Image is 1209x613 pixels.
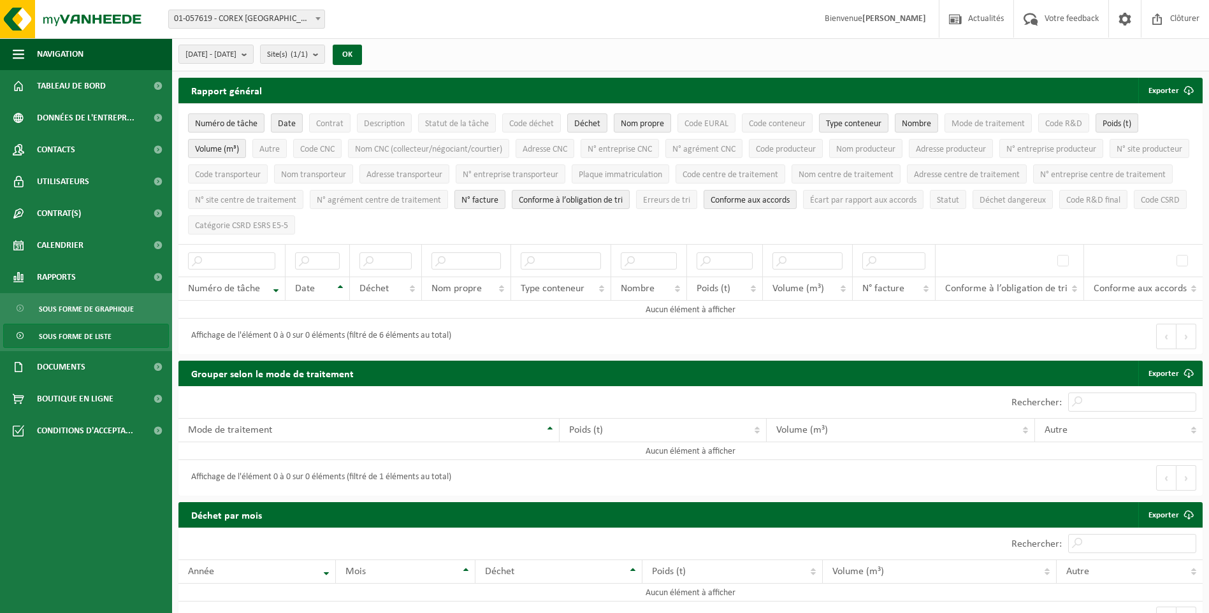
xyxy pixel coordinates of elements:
span: N° agrément CNC [672,145,735,154]
button: Plaque immatriculationPlaque immatriculation: Activate to sort [572,164,669,184]
span: Navigation [37,38,83,70]
button: Code transporteurCode transporteur: Activate to sort [188,164,268,184]
span: Plaque immatriculation [579,170,662,180]
button: Adresse transporteurAdresse transporteur: Activate to sort [359,164,449,184]
span: Catégorie CSRD ESRS E5-5 [195,221,288,231]
button: Type conteneurType conteneur: Activate to sort [819,113,888,133]
span: Description [364,119,405,129]
button: Code producteurCode producteur: Activate to sort [749,139,823,158]
button: Erreurs de triErreurs de tri: Activate to sort [636,190,697,209]
button: Nom producteurNom producteur: Activate to sort [829,139,902,158]
span: Sous forme de graphique [39,297,134,321]
a: Exporter [1138,502,1201,528]
button: Nom centre de traitementNom centre de traitement: Activate to sort [792,164,901,184]
span: Adresse CNC [523,145,567,154]
span: Utilisateurs [37,166,89,198]
span: Volume (m³) [195,145,239,154]
button: Previous [1156,465,1176,491]
span: Code CSRD [1141,196,1180,205]
h2: Déchet par mois [178,502,275,527]
span: Code centre de traitement [683,170,778,180]
span: Documents [37,351,85,383]
h2: Rapport général [178,78,275,103]
span: Conforme à l’obligation de tri [519,196,623,205]
span: Nom transporteur [281,170,346,180]
span: 01-057619 - COREX FRANCE - LEERS [169,10,324,28]
button: N° site producteurN° site producteur : Activate to sort [1110,139,1189,158]
span: Code EURAL [684,119,728,129]
strong: [PERSON_NAME] [862,14,926,24]
button: N° entreprise transporteurN° entreprise transporteur: Activate to sort [456,164,565,184]
span: Mois [345,566,366,577]
span: Volume (m³) [776,425,828,435]
span: Année [188,566,214,577]
span: Poids (t) [697,284,730,294]
button: Next [1176,465,1196,491]
span: N° agrément centre de traitement [317,196,441,205]
span: N° entreprise CNC [588,145,652,154]
span: Déchet [485,566,514,577]
span: Type conteneur [521,284,584,294]
span: N° facture [461,196,498,205]
button: DéchetDéchet: Activate to sort [567,113,607,133]
span: Volume (m³) [832,566,884,577]
button: DateDate: Activate to sort [271,113,303,133]
span: Date [295,284,315,294]
span: Conditions d'accepta... [37,415,133,447]
button: Adresse producteurAdresse producteur: Activate to sort [909,139,993,158]
span: Code R&D [1045,119,1082,129]
button: Code CNCCode CNC: Activate to sort [293,139,342,158]
span: Tableau de bord [37,70,106,102]
a: Exporter [1138,361,1201,386]
span: N° facture [862,284,904,294]
span: Autre [259,145,280,154]
button: Nom propreNom propre: Activate to sort [614,113,671,133]
button: NombreNombre: Activate to sort [895,113,938,133]
span: Déchet [359,284,389,294]
td: Aucun élément à afficher [178,301,1203,319]
span: Sous forme de liste [39,324,112,349]
button: Mode de traitementMode de traitement: Activate to sort [945,113,1032,133]
button: Site(s)(1/1) [260,45,325,64]
span: Autre [1045,425,1068,435]
button: Code EURALCode EURAL: Activate to sort [677,113,735,133]
button: Déchet dangereux : Activate to sort [973,190,1053,209]
span: Conforme aux accords [1094,284,1187,294]
span: Conforme aux accords [711,196,790,205]
span: [DATE] - [DATE] [185,45,236,64]
span: Code transporteur [195,170,261,180]
a: Sous forme de liste [3,324,169,348]
button: [DATE] - [DATE] [178,45,254,64]
label: Rechercher: [1011,539,1062,549]
button: AutreAutre: Activate to sort [252,139,287,158]
span: Autre [1066,566,1089,577]
td: Aucun élément à afficher [178,442,1203,460]
span: Nombre [902,119,931,129]
span: Nom centre de traitement [799,170,894,180]
button: Nom CNC (collecteur/négociant/courtier)Nom CNC (collecteur/négociant/courtier): Activate to sort [348,139,509,158]
span: N° entreprise transporteur [463,170,558,180]
span: Déchet [574,119,600,129]
button: DescriptionDescription: Activate to sort [357,113,412,133]
button: Volume (m³)Volume (m³): Activate to sort [188,139,246,158]
span: Poids (t) [652,566,686,577]
span: Nom producteur [836,145,895,154]
span: Numéro de tâche [188,284,260,294]
span: Données de l'entrepr... [37,102,134,134]
button: Code centre de traitementCode centre de traitement: Activate to sort [676,164,785,184]
span: Contrat [316,119,344,129]
button: StatutStatut: Activate to sort [930,190,966,209]
span: Statut [937,196,959,205]
button: Poids (t)Poids (t): Activate to sort [1096,113,1138,133]
span: N° site centre de traitement [195,196,296,205]
button: Écart par rapport aux accordsÉcart par rapport aux accords: Activate to sort [803,190,923,209]
button: N° factureN° facture: Activate to sort [454,190,505,209]
span: Nom propre [621,119,664,129]
span: Adresse producteur [916,145,986,154]
button: OK [333,45,362,65]
span: Volume (m³) [772,284,824,294]
button: Adresse centre de traitementAdresse centre de traitement: Activate to sort [907,164,1027,184]
button: ContratContrat: Activate to sort [309,113,351,133]
button: Statut de la tâcheStatut de la tâche: Activate to sort [418,113,496,133]
span: Erreurs de tri [643,196,690,205]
